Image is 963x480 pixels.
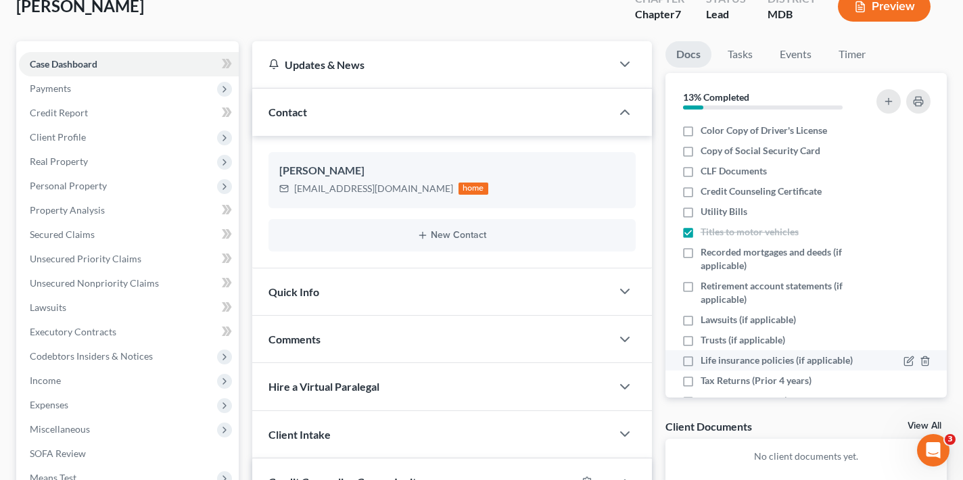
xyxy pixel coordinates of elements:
[683,91,749,103] strong: 13% Completed
[30,253,141,264] span: Unsecured Priority Claims
[268,285,319,298] span: Quick Info
[279,163,625,179] div: [PERSON_NAME]
[701,333,785,347] span: Trusts (if applicable)
[769,41,822,68] a: Events
[30,375,61,386] span: Income
[30,326,116,337] span: Executory Contracts
[701,313,796,327] span: Lawsuits (if applicable)
[268,380,379,393] span: Hire a Virtual Paralegal
[945,434,956,445] span: 3
[30,58,97,70] span: Case Dashboard
[459,183,488,195] div: home
[701,354,853,367] span: Life insurance policies (if applicable)
[30,131,86,143] span: Client Profile
[635,7,684,22] div: Chapter
[19,271,239,295] a: Unsecured Nonpriority Claims
[701,144,820,158] span: Copy of Social Security Card
[268,57,595,72] div: Updates & News
[676,450,936,463] p: No client documents yet.
[30,350,153,362] span: Codebtors Insiders & Notices
[917,434,949,466] iframe: Intercom live chat
[30,399,68,410] span: Expenses
[701,205,747,218] span: Utility Bills
[665,419,752,433] div: Client Documents
[701,225,799,239] span: Titles to motor vehicles
[19,441,239,466] a: SOFA Review
[908,421,941,431] a: View All
[701,374,812,387] span: Tax Returns (Prior 4 years)
[30,204,105,216] span: Property Analysis
[268,105,307,118] span: Contact
[701,164,767,178] span: CLF Documents
[828,41,876,68] a: Timer
[768,7,816,22] div: MDB
[30,180,107,191] span: Personal Property
[279,230,625,241] button: New Contact
[268,333,321,345] span: Comments
[665,41,711,68] a: Docs
[717,41,764,68] a: Tasks
[30,448,86,459] span: SOFA Review
[19,52,239,76] a: Case Dashboard
[30,155,88,167] span: Real Property
[701,185,822,198] span: Credit Counseling Certificate
[30,229,95,240] span: Secured Claims
[19,198,239,222] a: Property Analysis
[30,107,88,118] span: Credit Report
[30,82,71,94] span: Payments
[701,279,865,306] span: Retirement account statements (if applicable)
[19,320,239,344] a: Executory Contracts
[268,428,331,441] span: Client Intake
[19,295,239,320] a: Lawsuits
[30,302,66,313] span: Lawsuits
[30,423,90,435] span: Miscellaneous
[706,7,746,22] div: Lead
[675,7,681,20] span: 7
[701,245,865,272] span: Recorded mortgages and deeds (if applicable)
[294,182,453,195] div: [EMAIL_ADDRESS][DOMAIN_NAME]
[701,394,865,421] span: Income Documents (Continuing obligation until date of filing)
[30,277,159,289] span: Unsecured Nonpriority Claims
[19,247,239,271] a: Unsecured Priority Claims
[19,222,239,247] a: Secured Claims
[19,101,239,125] a: Credit Report
[701,124,827,137] span: Color Copy of Driver's License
